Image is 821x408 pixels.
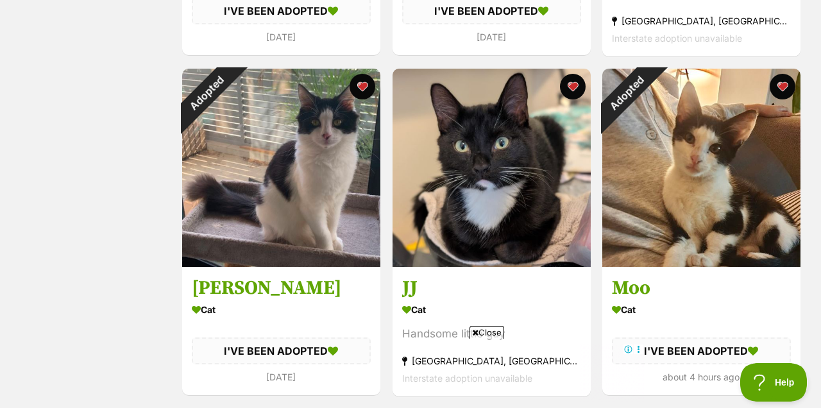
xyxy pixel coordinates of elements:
button: favourite [350,74,375,99]
img: Eric [182,69,380,267]
h3: Moo [612,276,791,300]
h3: [PERSON_NAME] [192,276,371,300]
div: [GEOGRAPHIC_DATA], [GEOGRAPHIC_DATA] [612,12,791,30]
div: [DATE] [192,29,371,46]
span: Interstate adoption unavailable [612,33,742,44]
a: Moo Cat I'VE BEEN ADOPTED about 4 hours ago favourite [602,266,800,395]
div: I'VE BEEN ADOPTED [612,337,791,364]
span: Close [470,326,504,339]
h3: JJ [402,276,581,300]
div: Cat [192,300,371,319]
button: favourite [559,74,585,99]
button: favourite [770,74,795,99]
div: about 4 hours ago [612,369,791,386]
img: JJ [393,69,591,267]
div: Cat [402,300,581,319]
div: Adopted [164,51,250,136]
iframe: Advertisement [177,344,644,402]
iframe: Help Scout Beacon - Open [740,363,808,402]
a: JJ Cat Handsome little guy [GEOGRAPHIC_DATA], [GEOGRAPHIC_DATA] Interstate adoption unavailable f... [393,266,591,396]
div: [DATE] [402,29,581,46]
img: Moo [602,69,800,267]
a: [PERSON_NAME] Cat I'VE BEEN ADOPTED [DATE] favourite [182,266,380,395]
a: Adopted [182,257,380,269]
a: Adopted [602,257,800,269]
div: Adopted [584,51,670,136]
div: Handsome little guy [402,325,581,343]
div: Cat [612,300,791,319]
